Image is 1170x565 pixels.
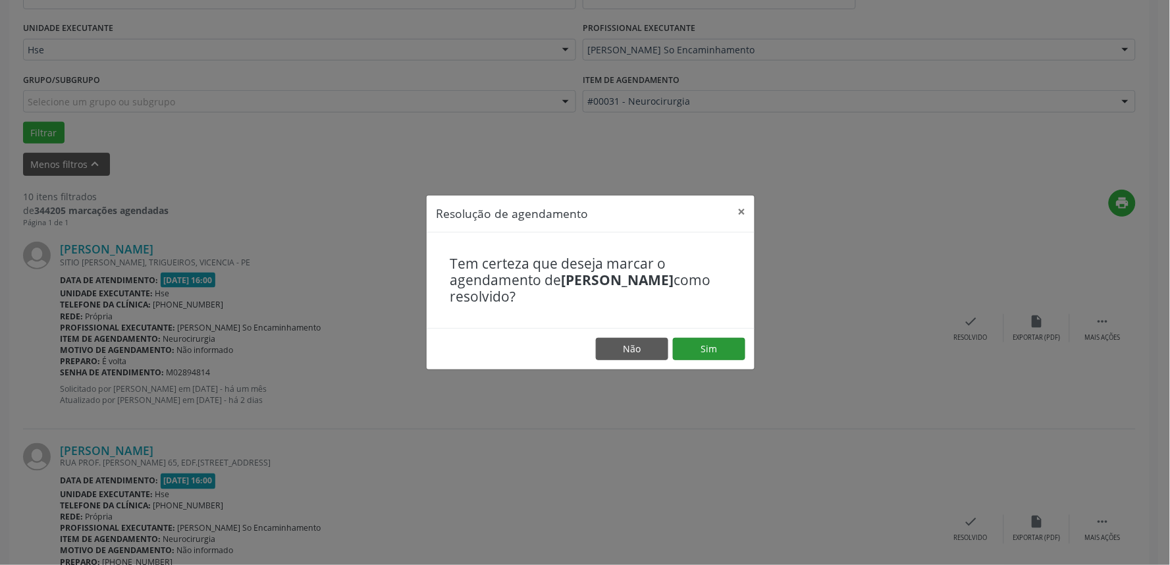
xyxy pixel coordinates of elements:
button: Não [596,338,668,360]
b: [PERSON_NAME] [561,271,674,289]
h5: Resolução de agendamento [436,205,588,222]
button: Sim [673,338,745,360]
h4: Tem certeza que deseja marcar o agendamento de como resolvido? [450,256,731,306]
button: Close [728,196,755,228]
